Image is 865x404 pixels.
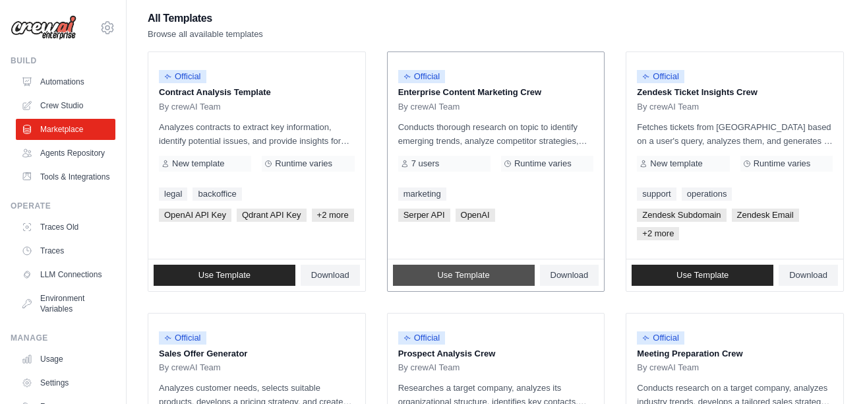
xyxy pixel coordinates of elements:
p: Analyzes contracts to extract key information, identify potential issues, and provide insights fo... [159,120,355,148]
a: support [637,187,676,201]
span: +2 more [637,227,679,240]
span: Qdrant API Key [237,209,307,222]
a: Usage [16,349,115,370]
span: Download [551,270,589,281]
a: marketing [398,187,446,201]
span: Zendesk Subdomain [637,209,726,222]
span: Official [637,331,684,345]
span: By crewAI Team [637,102,699,112]
a: Download [779,265,838,286]
a: Environment Variables [16,288,115,320]
span: Use Template [676,270,729,281]
span: Official [398,70,446,83]
span: Official [398,331,446,345]
div: Build [11,55,115,66]
p: Meeting Preparation Crew [637,347,833,360]
span: OpenAI [456,209,495,222]
a: Download [301,265,360,286]
a: Settings [16,372,115,393]
span: By crewAI Team [398,102,460,112]
span: Use Template [198,270,251,281]
span: 7 users [411,158,440,169]
span: Runtime varies [754,158,811,169]
div: Operate [11,201,115,211]
span: New template [172,158,224,169]
span: Runtime varies [514,158,572,169]
span: By crewAI Team [398,362,460,373]
h2: All Templates [148,9,263,28]
p: Prospect Analysis Crew [398,347,594,360]
p: Enterprise Content Marketing Crew [398,86,594,99]
p: Conducts thorough research on topic to identify emerging trends, analyze competitor strategies, a... [398,120,594,148]
div: Manage [11,333,115,343]
span: Official [637,70,684,83]
a: LLM Connections [16,264,115,285]
img: Logo [11,15,76,40]
span: By crewAI Team [637,362,699,373]
a: backoffice [193,187,241,201]
a: Use Template [154,265,295,286]
span: Download [789,270,827,281]
p: Browse all available templates [148,28,263,41]
span: Runtime varies [275,158,332,169]
p: Contract Analysis Template [159,86,355,99]
a: Use Template [393,265,535,286]
a: Agents Repository [16,143,115,164]
p: Zendesk Ticket Insights Crew [637,86,833,99]
span: By crewAI Team [159,362,221,373]
a: Tools & Integrations [16,166,115,187]
a: Download [540,265,599,286]
a: Traces [16,240,115,261]
a: legal [159,187,187,201]
a: Crew Studio [16,95,115,116]
span: Download [311,270,349,281]
a: Traces Old [16,217,115,238]
span: Zendesk Email [732,209,799,222]
span: By crewAI Team [159,102,221,112]
span: New template [650,158,702,169]
span: Official [159,70,206,83]
span: OpenAI API Key [159,209,231,222]
span: Use Template [437,270,489,281]
a: operations [682,187,732,201]
span: +2 more [312,209,354,222]
a: Automations [16,71,115,92]
p: Sales Offer Generator [159,347,355,360]
span: Official [159,331,206,345]
a: Use Template [632,265,773,286]
span: Serper API [398,209,450,222]
a: Marketplace [16,119,115,140]
p: Fetches tickets from [GEOGRAPHIC_DATA] based on a user's query, analyzes them, and generates a su... [637,120,833,148]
